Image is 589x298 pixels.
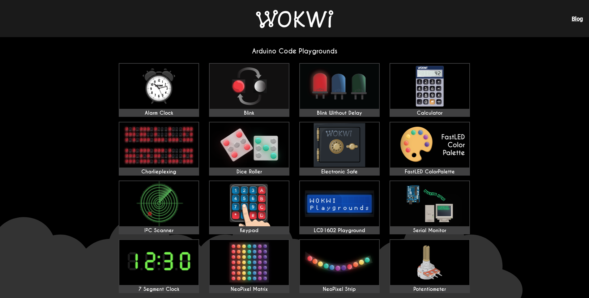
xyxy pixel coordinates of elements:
[300,110,379,116] div: Blink Without Delay
[119,228,198,234] div: I²C Scanner
[119,240,198,285] img: 7 Segment Clock
[390,181,469,226] img: Serial Monitor
[300,122,379,168] img: Electronic Safe
[300,240,379,285] img: NeoPixel Strip
[390,239,470,293] a: Potentiometer
[390,63,470,117] a: Calculator
[119,169,198,175] div: Charlieplexing
[114,47,476,55] h2: Arduino Code Playgrounds
[300,286,379,292] div: NeoPixel Strip
[209,63,289,117] a: Blink
[299,181,380,234] a: LCD1602 Playground
[300,228,379,234] div: LCD1602 Playground
[390,240,469,285] img: Potentiometer
[299,239,380,293] a: NeoPixel Strip
[209,181,289,234] a: Keypad
[300,169,379,175] div: Electronic Safe
[119,110,198,116] div: Alarm Clock
[210,110,289,116] div: Blink
[210,240,289,285] img: NeoPixel Matrix
[119,122,199,176] a: Charlieplexing
[390,169,469,175] div: FastLED ColorPalette
[210,286,289,292] div: NeoPixel Matrix
[256,10,333,28] img: Wokwi
[209,122,289,176] a: Dice Roller
[210,64,289,109] img: Blink
[299,63,380,117] a: Blink Without Delay
[300,64,379,109] img: Blink Without Delay
[299,122,380,176] a: Electronic Safe
[119,181,198,226] img: I²C Scanner
[210,228,289,234] div: Keypad
[210,169,289,175] div: Dice Roller
[119,181,199,234] a: I²C Scanner
[119,286,198,292] div: 7 Segment Clock
[390,122,470,176] a: FastLED ColorPalette
[300,181,379,226] img: LCD1602 Playground
[210,181,289,226] img: Keypad
[209,239,289,293] a: NeoPixel Matrix
[390,64,469,109] img: Calculator
[390,228,469,234] div: Serial Monitor
[119,122,198,168] img: Charlieplexing
[119,239,199,293] a: 7 Segment Clock
[390,181,470,234] a: Serial Monitor
[572,15,583,22] a: Blog
[210,122,289,168] img: Dice Roller
[390,286,469,292] div: Potentiometer
[119,64,198,109] img: Alarm Clock
[390,122,469,168] img: FastLED ColorPalette
[119,63,199,117] a: Alarm Clock
[390,110,469,116] div: Calculator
